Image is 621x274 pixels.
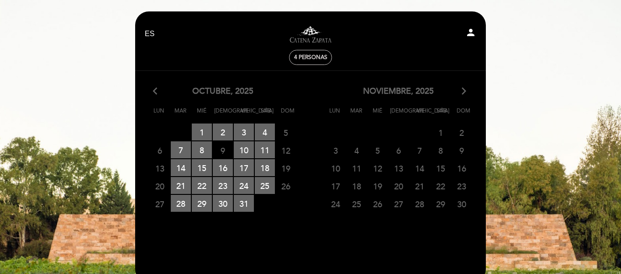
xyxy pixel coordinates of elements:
span: octubre, 2025 [192,86,253,97]
span: Mié [368,106,387,123]
span: Mar [171,106,189,123]
span: 11 [347,160,367,177]
span: 11 [255,141,275,158]
span: 18 [347,177,367,194]
span: [DEMOGRAPHIC_DATA] [214,106,232,123]
span: 9 [213,142,233,159]
span: 2 [213,124,233,140]
span: 25 [347,195,367,212]
button: person [465,27,476,41]
span: 21 [171,177,191,194]
span: 4 [255,124,275,140]
span: 13 [389,160,409,177]
span: 1 [431,124,451,141]
span: 27 [389,195,409,212]
span: 5 [368,142,388,159]
span: Mar [347,106,365,123]
span: 16 [452,160,472,177]
i: person [465,27,476,38]
span: 4 personas [294,54,327,61]
i: arrow_back_ios [153,86,161,97]
span: 3 [234,124,254,140]
span: 12 [276,142,296,159]
span: 21 [410,177,430,194]
span: 2 [452,124,472,141]
span: noviembre, 2025 [363,86,434,97]
span: 22 [431,177,451,194]
span: 4 [347,142,367,159]
span: 6 [150,142,170,159]
span: Vie [411,106,430,123]
span: Lun [326,106,344,123]
span: 1 [192,124,212,140]
span: 3 [326,142,346,159]
span: 22 [192,177,212,194]
span: 20 [150,177,170,194]
span: 15 [192,159,212,176]
span: Sáb [257,106,275,123]
span: 10 [326,160,346,177]
span: 29 [431,195,451,212]
span: 25 [255,177,275,194]
span: 19 [276,160,296,177]
span: 29 [192,195,212,212]
span: 17 [234,159,254,176]
span: 20 [389,177,409,194]
span: 19 [368,177,388,194]
a: Visitas y degustaciones en La Pirámide [253,21,368,47]
span: Vie [236,106,254,123]
span: 14 [171,159,191,176]
span: [DEMOGRAPHIC_DATA] [390,106,408,123]
span: 16 [213,159,233,176]
span: 9 [452,142,472,159]
span: 28 [171,195,191,212]
span: 15 [431,160,451,177]
span: 24 [326,195,346,212]
span: 5 [276,124,296,141]
span: 31 [234,195,254,212]
span: 23 [213,177,233,194]
span: 14 [410,160,430,177]
span: 26 [368,195,388,212]
span: 27 [150,195,170,212]
span: Mié [193,106,211,123]
span: Sáb [433,106,451,123]
span: 8 [192,141,212,158]
span: Dom [454,106,473,123]
span: Dom [279,106,297,123]
span: 8 [431,142,451,159]
span: 12 [368,160,388,177]
span: 30 [452,195,472,212]
span: 7 [171,141,191,158]
span: 6 [389,142,409,159]
span: 7 [410,142,430,159]
span: 28 [410,195,430,212]
span: 26 [276,177,296,194]
span: Lun [150,106,168,123]
i: arrow_forward_ios [460,86,468,97]
span: 18 [255,159,275,176]
span: 17 [326,177,346,194]
span: 13 [150,160,170,177]
span: 30 [213,195,233,212]
span: 10 [234,141,254,158]
span: 23 [452,177,472,194]
span: 24 [234,177,254,194]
